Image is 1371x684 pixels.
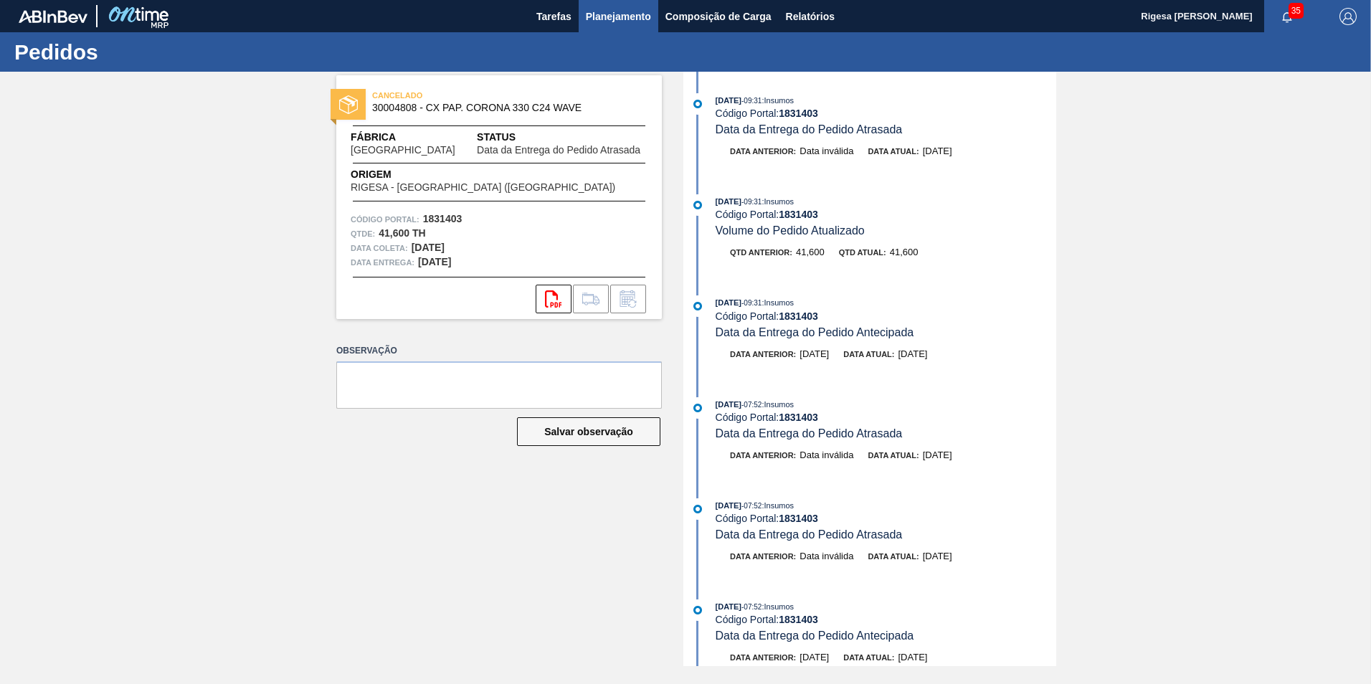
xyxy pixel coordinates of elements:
span: - 07:52 [741,502,762,510]
span: Data atual: [843,653,894,662]
span: Data coleta: [351,241,408,255]
span: Origem [351,167,647,182]
strong: 1831403 [779,108,818,119]
strong: 1831403 [779,209,818,220]
span: [DATE] [716,400,741,409]
span: Data atual: [868,147,919,156]
span: Relatórios [786,8,835,25]
span: Composição de Carga [665,8,772,25]
strong: [DATE] [418,256,451,267]
span: [DATE] [716,96,741,105]
strong: 1831403 [779,310,818,322]
span: : Insumos [762,400,794,409]
img: atual [693,302,702,310]
span: [DATE] [923,551,952,561]
strong: 1831403 [423,213,462,224]
span: - 07:52 [741,401,762,409]
span: [DATE] [716,501,741,510]
span: : Insumos [762,298,794,307]
span: Data anterior: [730,451,796,460]
strong: 1831403 [779,412,818,423]
span: : Insumos [762,96,794,105]
div: Código Portal: [716,209,1056,220]
span: Código Portal: [351,212,419,227]
span: Data da Entrega do Pedido Atrasada [716,123,903,136]
span: Fábrica [351,130,477,145]
span: CANCELADO [372,88,573,103]
span: Data atual: [868,552,919,561]
span: Planejamento [586,8,651,25]
span: Data inválida [800,551,853,561]
span: [DATE] [716,602,741,611]
span: Data inválida [800,450,853,460]
span: Data atual: [843,350,894,358]
img: status [339,95,358,114]
span: Data da Entrega do Pedido Antecipada [716,630,914,642]
span: Data atual: [868,451,919,460]
span: Status [477,130,647,145]
span: Data anterior: [730,552,796,561]
span: - 07:52 [741,603,762,611]
div: Código Portal: [716,614,1056,625]
label: Observação [336,341,662,361]
span: [DATE] [800,652,829,662]
strong: 1831403 [779,614,818,625]
img: atual [693,201,702,209]
span: [GEOGRAPHIC_DATA] [351,145,455,156]
div: Código Portal: [716,108,1056,119]
span: : Insumos [762,501,794,510]
span: [DATE] [898,652,927,662]
span: : Insumos [762,197,794,206]
span: Data entrega: [351,255,414,270]
h1: Pedidos [14,44,269,60]
span: Qtd atual: [839,248,886,257]
div: Código Portal: [716,513,1056,524]
div: Código Portal: [716,310,1056,322]
strong: 1831403 [779,513,818,524]
span: Data anterior: [730,653,796,662]
span: : Insumos [762,602,794,611]
div: Código Portal: [716,412,1056,423]
span: Qtde : [351,227,375,241]
span: Data da Entrega do Pedido Atrasada [477,145,640,156]
span: [DATE] [923,450,952,460]
div: Ir para Composição de Carga [573,285,609,313]
span: [DATE] [716,197,741,206]
span: [DATE] [898,348,927,359]
span: Volume do Pedido Atualizado [716,224,865,237]
img: atual [693,404,702,412]
span: [DATE] [923,146,952,156]
span: Data da Entrega do Pedido Atrasada [716,528,903,541]
span: Data da Entrega do Pedido Antecipada [716,326,914,338]
span: - 09:31 [741,198,762,206]
div: Informar alteração no pedido [610,285,646,313]
span: - 09:31 [741,97,762,105]
img: atual [693,606,702,614]
div: Abrir arquivo PDF [536,285,571,313]
span: 35 [1289,3,1304,19]
span: Data anterior: [730,350,796,358]
span: 41,600 [796,247,825,257]
img: atual [693,505,702,513]
strong: 41,600 TH [379,227,425,239]
span: [DATE] [800,348,829,359]
img: Logout [1339,8,1357,25]
span: Data inválida [800,146,853,156]
img: TNhmsLtSVTkK8tSr43FrP2fwEKptu5GPRR3wAAAABJRU5ErkJggg== [19,10,87,23]
span: Data anterior: [730,147,796,156]
img: atual [693,100,702,108]
span: 41,600 [890,247,919,257]
button: Notificações [1264,6,1310,27]
strong: [DATE] [412,242,445,253]
button: Salvar observação [517,417,660,446]
span: RIGESA - [GEOGRAPHIC_DATA] ([GEOGRAPHIC_DATA]) [351,182,615,193]
span: Data da Entrega do Pedido Atrasada [716,427,903,440]
span: - 09:31 [741,299,762,307]
span: 30004808 - CX PAP. CORONA 330 C24 WAVE [372,103,632,113]
span: Qtd anterior: [730,248,792,257]
span: [DATE] [716,298,741,307]
span: Tarefas [536,8,571,25]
